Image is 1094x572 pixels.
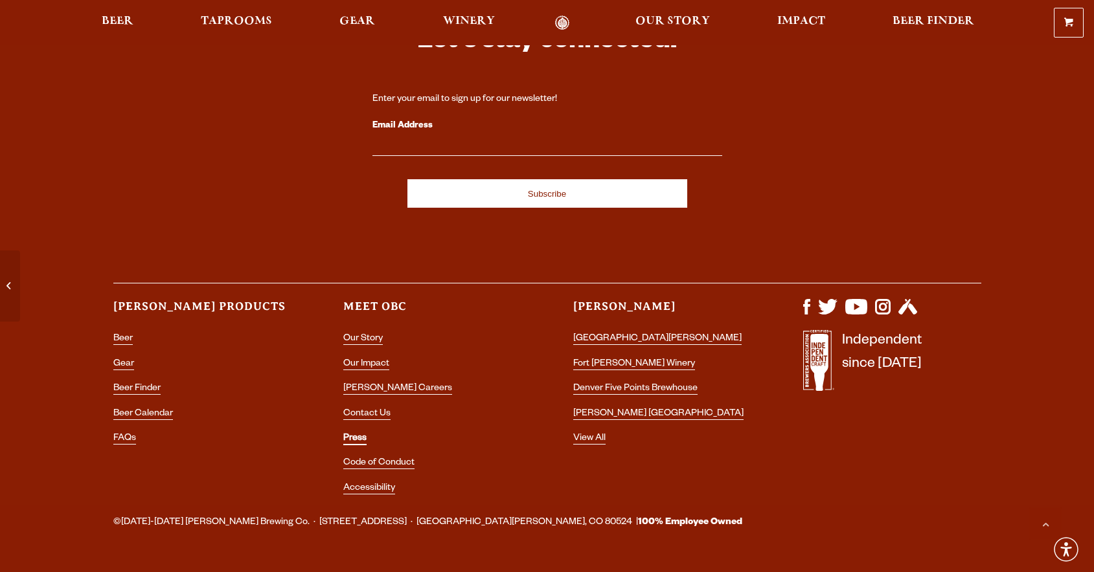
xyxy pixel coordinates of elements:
span: Impact [777,16,825,27]
p: Independent since [DATE] [842,330,922,398]
a: Press [343,434,367,445]
a: Gear [113,359,134,370]
span: Winery [443,16,495,27]
span: Our Story [635,16,710,27]
a: [PERSON_NAME] [GEOGRAPHIC_DATA] [573,409,744,420]
a: Winery [435,16,503,30]
a: Visit us on YouTube [845,308,867,318]
a: Beer Calendar [113,409,173,420]
a: Visit us on Untappd [898,308,917,318]
a: Visit us on Instagram [875,308,891,318]
a: Accessibility [343,483,395,494]
a: FAQs [113,434,136,445]
a: Contact Us [343,409,391,420]
h3: [PERSON_NAME] Products [113,299,291,325]
a: Visit us on X (formerly Twitter) [818,308,838,318]
span: Beer Finder [893,16,974,27]
strong: 100% Employee Owned [638,518,742,528]
a: Gear [331,16,383,30]
h3: Meet OBC [343,299,521,325]
a: [PERSON_NAME] Careers [343,384,452,395]
a: Beer [113,334,133,345]
input: Subscribe [407,179,687,208]
a: [GEOGRAPHIC_DATA][PERSON_NAME] [573,334,742,345]
a: Beer [93,16,142,30]
div: Accessibility Menu [1052,535,1080,564]
a: Our Story [627,16,718,30]
span: Beer [102,16,133,27]
a: Beer Finder [884,16,983,30]
a: Code of Conduct [343,458,415,469]
a: Odell Home [538,16,587,30]
h3: [PERSON_NAME] [573,299,751,325]
span: Taprooms [201,16,272,27]
a: Our Story [343,334,383,345]
span: Gear [339,16,375,27]
label: Email Address [372,118,722,135]
div: Enter your email to sign up for our newsletter! [372,93,722,106]
a: Our Impact [343,359,389,370]
a: Denver Five Points Brewhouse [573,384,698,395]
a: Fort [PERSON_NAME] Winery [573,359,695,370]
a: Impact [769,16,834,30]
a: Scroll to top [1029,507,1062,540]
a: Taprooms [192,16,280,30]
a: View All [573,434,606,445]
span: ©[DATE]-[DATE] [PERSON_NAME] Brewing Co. · [STREET_ADDRESS] · [GEOGRAPHIC_DATA][PERSON_NAME], CO ... [113,514,742,531]
a: Beer Finder [113,384,161,395]
a: Visit us on Facebook [803,308,810,318]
